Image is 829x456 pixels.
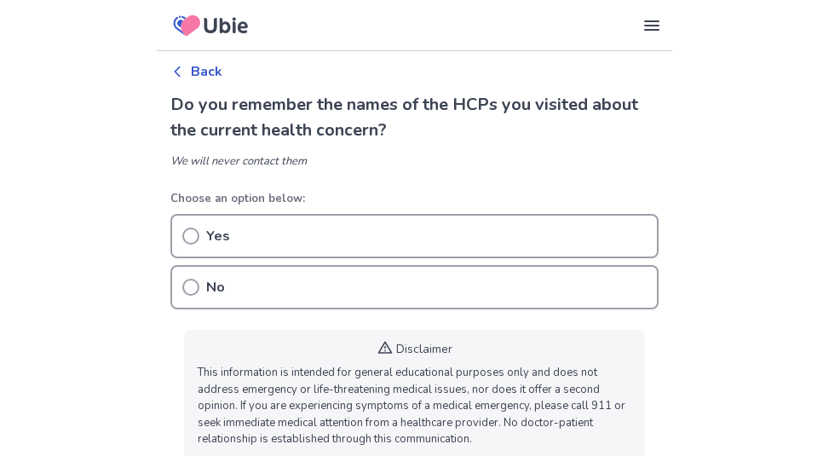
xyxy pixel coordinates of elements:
[170,153,307,169] i: We will never contact them
[170,92,659,143] h2: Do you remember the names of the HCPs you visited about the current health concern?
[191,61,222,82] p: Back
[170,191,659,208] p: Choose an option below:
[206,226,230,246] p: Yes
[198,365,631,448] p: This information is intended for general educational purposes only and does not address emergency...
[396,340,452,358] p: Disclaimer
[206,277,225,297] p: No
